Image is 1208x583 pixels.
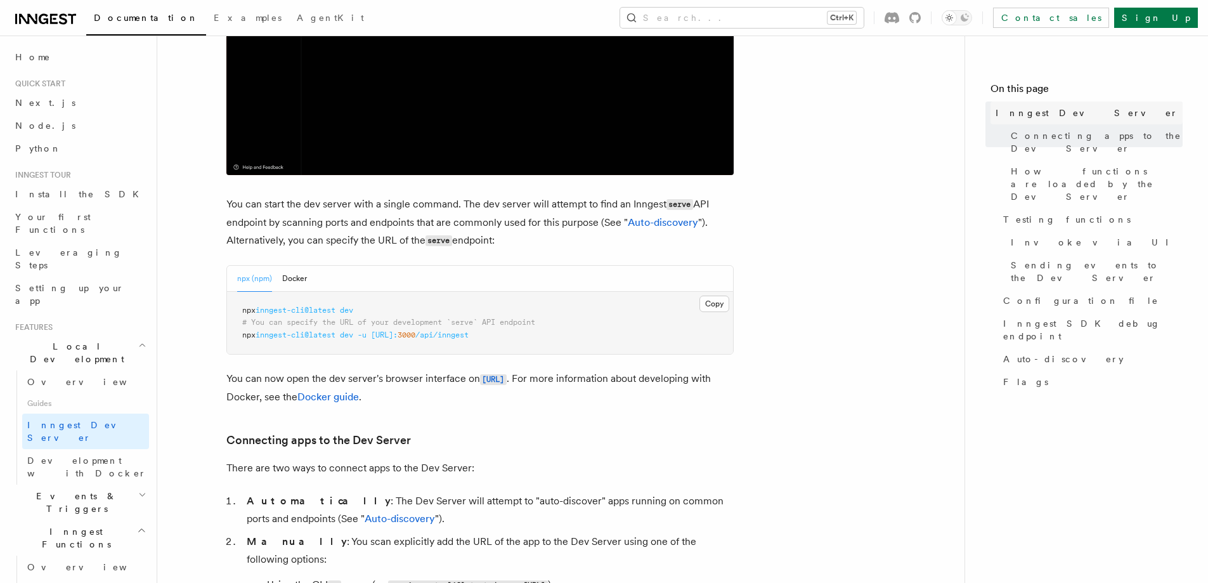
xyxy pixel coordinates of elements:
a: Home [10,46,149,69]
a: [URL] [480,372,507,384]
a: Auto-discovery [628,216,698,228]
a: Connecting apps to the Dev Server [226,431,411,449]
span: Inngest SDK debug endpoint [1003,317,1183,343]
span: Overview [27,562,158,572]
button: Inngest Functions [10,520,149,556]
a: Sending events to the Dev Server [1006,254,1183,289]
a: How functions are loaded by the Dev Server [1006,160,1183,208]
kbd: Ctrl+K [828,11,856,24]
a: Auto-discovery [365,513,435,525]
span: Configuration file [1003,294,1159,307]
a: Contact sales [993,8,1109,28]
code: [URL] [480,374,507,385]
span: dev [340,331,353,339]
span: Sending events to the Dev Server [1011,259,1183,284]
a: Setting up your app [10,277,149,312]
a: Testing functions [998,208,1183,231]
span: Auto-discovery [1003,353,1124,365]
p: You can now open the dev server's browser interface on . For more information about developing wi... [226,370,734,406]
span: Setting up your app [15,283,124,306]
span: Overview [27,377,158,387]
a: AgentKit [289,4,372,34]
a: Leveraging Steps [10,241,149,277]
span: Examples [214,13,282,23]
p: There are two ways to connect apps to the Dev Server: [226,459,734,477]
a: Flags [998,370,1183,393]
span: Home [15,51,51,63]
a: Sign Up [1114,8,1198,28]
span: Flags [1003,376,1048,388]
a: Node.js [10,114,149,137]
span: Connecting apps to the Dev Server [1011,129,1183,155]
span: dev [340,306,353,315]
p: You can start the dev server with a single command. The dev server will attempt to find an Innges... [226,195,734,250]
button: npx (npm) [237,266,272,292]
span: Features [10,322,53,332]
span: Guides [22,393,149,414]
span: npx [242,331,256,339]
span: Install the SDK [15,189,146,199]
button: Toggle dark mode [942,10,972,25]
span: Documentation [94,13,198,23]
button: Search...Ctrl+K [620,8,864,28]
span: # You can specify the URL of your development `serve` API endpoint [242,318,535,327]
span: npx [242,306,256,315]
a: Inngest SDK debug endpoint [998,312,1183,348]
button: Docker [282,266,307,292]
span: -u [358,331,367,339]
a: Overview [22,556,149,579]
code: serve [666,199,693,210]
span: Python [15,143,62,154]
a: Your first Functions [10,206,149,241]
span: Local Development [10,340,138,365]
a: Documentation [86,4,206,36]
span: /api/inngest [415,331,469,339]
h4: On this page [990,81,1183,102]
span: Node.js [15,121,75,131]
span: How functions are loaded by the Dev Server [1011,165,1183,203]
span: Inngest Dev Server [27,420,136,443]
code: serve [425,235,452,246]
span: Next.js [15,98,75,108]
span: Development with Docker [27,455,146,478]
a: Python [10,137,149,160]
span: Testing functions [1003,213,1131,226]
a: Examples [206,4,289,34]
a: Development with Docker [22,449,149,485]
a: Next.js [10,91,149,114]
button: Copy [699,296,729,312]
div: Local Development [10,370,149,485]
span: inngest-cli@latest [256,331,335,339]
span: AgentKit [297,13,364,23]
button: Local Development [10,335,149,370]
span: Inngest Functions [10,525,137,551]
a: Configuration file [998,289,1183,312]
a: Connecting apps to the Dev Server [1006,124,1183,160]
span: inngest-cli@latest [256,306,335,315]
span: Events & Triggers [10,490,138,515]
span: Inngest tour [10,170,71,180]
span: Invoke via UI [1011,236,1179,249]
span: 3000 [398,331,415,339]
a: Auto-discovery [998,348,1183,370]
a: Inngest Dev Server [990,102,1183,124]
a: Docker guide [297,391,359,403]
a: Inngest Dev Server [22,414,149,449]
li: : The Dev Server will attempt to "auto-discover" apps running on common ports and endpoints (See ... [243,492,734,528]
a: Overview [22,370,149,393]
span: Quick start [10,79,65,89]
strong: Automatically [247,495,391,507]
span: [URL]: [371,331,398,339]
span: Leveraging Steps [15,247,122,270]
a: Install the SDK [10,183,149,206]
span: Your first Functions [15,212,91,235]
strong: Manually [247,535,347,547]
a: Invoke via UI [1006,231,1183,254]
button: Events & Triggers [10,485,149,520]
span: Inngest Dev Server [996,107,1178,119]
